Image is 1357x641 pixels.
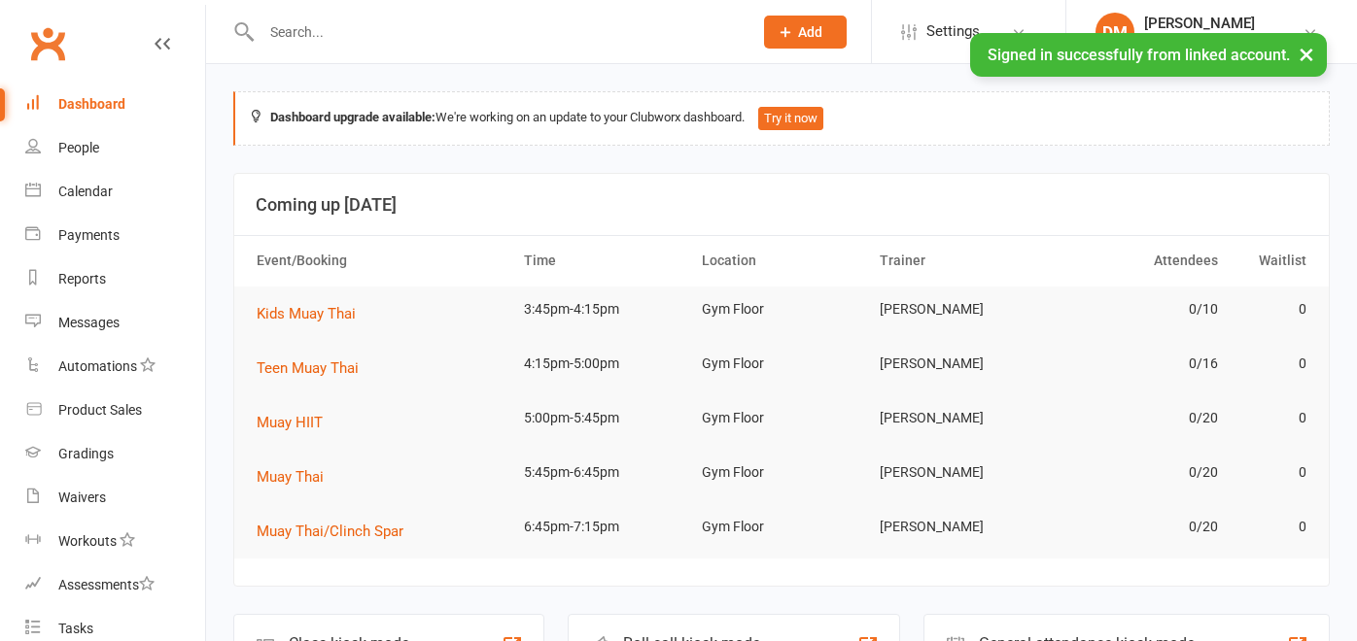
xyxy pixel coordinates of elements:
[515,236,693,286] th: Time
[248,236,515,286] th: Event/Booking
[257,305,356,322] span: Kids Muay Thai
[58,140,99,155] div: People
[1227,236,1316,286] th: Waitlist
[25,476,205,520] a: Waivers
[871,450,1049,495] td: [PERSON_NAME]
[25,83,205,126] a: Dashboard
[25,126,205,170] a: People
[1227,341,1316,387] td: 0
[58,446,114,461] div: Gradings
[58,402,142,418] div: Product Sales
[58,315,120,330] div: Messages
[1289,33,1324,75] button: ×
[25,432,205,476] a: Gradings
[233,91,1330,146] div: We're working on an update to your Clubworx dashboard.
[1049,287,1227,332] td: 0/10
[1049,504,1227,550] td: 0/20
[764,16,847,49] button: Add
[758,107,823,130] button: Try it now
[988,46,1290,64] span: Signed in successfully from linked account.
[926,10,980,53] span: Settings
[871,504,1049,550] td: [PERSON_NAME]
[256,195,1307,215] h3: Coming up [DATE]
[257,411,336,434] button: Muay HIIT
[25,563,205,607] a: Assessments
[693,287,871,332] td: Gym Floor
[1049,395,1227,441] td: 0/20
[58,227,120,243] div: Payments
[257,465,337,489] button: Muay Thai
[257,520,417,543] button: Muay Thai/Clinch Spar
[58,184,113,199] div: Calendar
[58,621,93,636] div: Tasks
[58,96,125,112] div: Dashboard
[1227,395,1316,441] td: 0
[515,504,693,550] td: 6:45pm-7:15pm
[515,450,693,495] td: 5:45pm-6:45pm
[58,533,117,549] div: Workouts
[270,110,435,124] strong: Dashboard upgrade available:
[257,468,324,486] span: Muay Thai
[58,358,137,374] div: Automations
[25,257,205,301] a: Reports
[1144,32,1289,50] div: DM Muay Thai & Fitness
[58,271,106,287] div: Reports
[58,489,106,505] div: Waivers
[256,18,739,46] input: Search...
[693,450,871,495] td: Gym Floor
[1049,450,1227,495] td: 0/20
[515,287,693,332] td: 3:45pm-4:15pm
[25,170,205,214] a: Calendar
[693,504,871,550] td: Gym Floor
[1049,341,1227,387] td: 0/16
[257,523,403,540] span: Muay Thai/Clinch Spar
[25,388,205,432] a: Product Sales
[1227,450,1316,495] td: 0
[515,341,693,387] td: 4:15pm-5:00pm
[23,19,72,68] a: Clubworx
[25,345,205,388] a: Automations
[1096,13,1134,51] div: DM
[1227,287,1316,332] td: 0
[871,236,1049,286] th: Trainer
[257,414,323,431] span: Muay HIIT
[25,214,205,257] a: Payments
[871,395,1049,441] td: [PERSON_NAME]
[257,359,359,377] span: Teen Muay Thai
[25,520,205,563] a: Workouts
[1049,236,1227,286] th: Attendees
[871,287,1049,332] td: [PERSON_NAME]
[257,356,372,380] button: Teen Muay Thai
[1227,504,1316,550] td: 0
[25,301,205,345] a: Messages
[693,236,871,286] th: Location
[798,24,822,40] span: Add
[693,395,871,441] td: Gym Floor
[871,341,1049,387] td: [PERSON_NAME]
[693,341,871,387] td: Gym Floor
[257,302,369,325] button: Kids Muay Thai
[515,395,693,441] td: 5:00pm-5:45pm
[58,577,155,592] div: Assessments
[1144,15,1289,32] div: [PERSON_NAME]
